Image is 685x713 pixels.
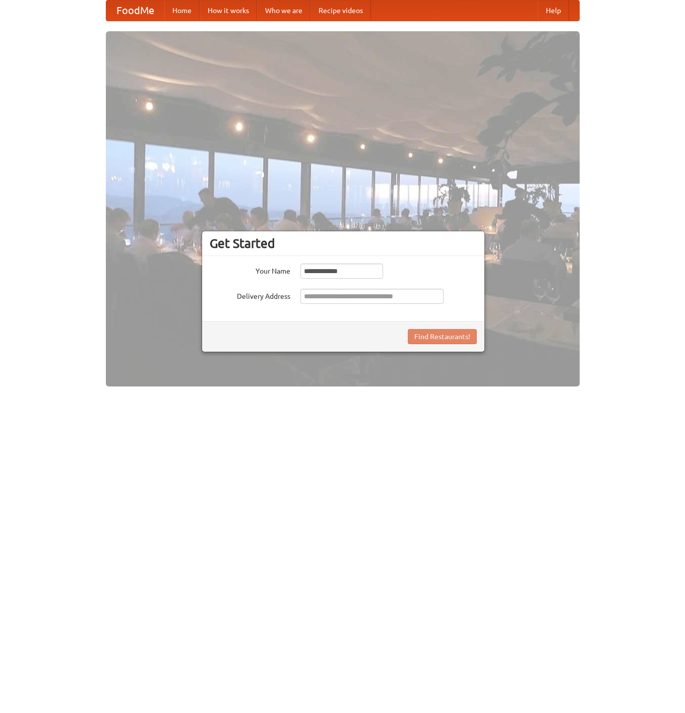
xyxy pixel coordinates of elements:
[210,289,290,301] label: Delivery Address
[408,329,477,344] button: Find Restaurants!
[310,1,371,21] a: Recipe videos
[210,236,477,251] h3: Get Started
[106,1,164,21] a: FoodMe
[257,1,310,21] a: Who we are
[200,1,257,21] a: How it works
[164,1,200,21] a: Home
[210,264,290,276] label: Your Name
[538,1,569,21] a: Help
